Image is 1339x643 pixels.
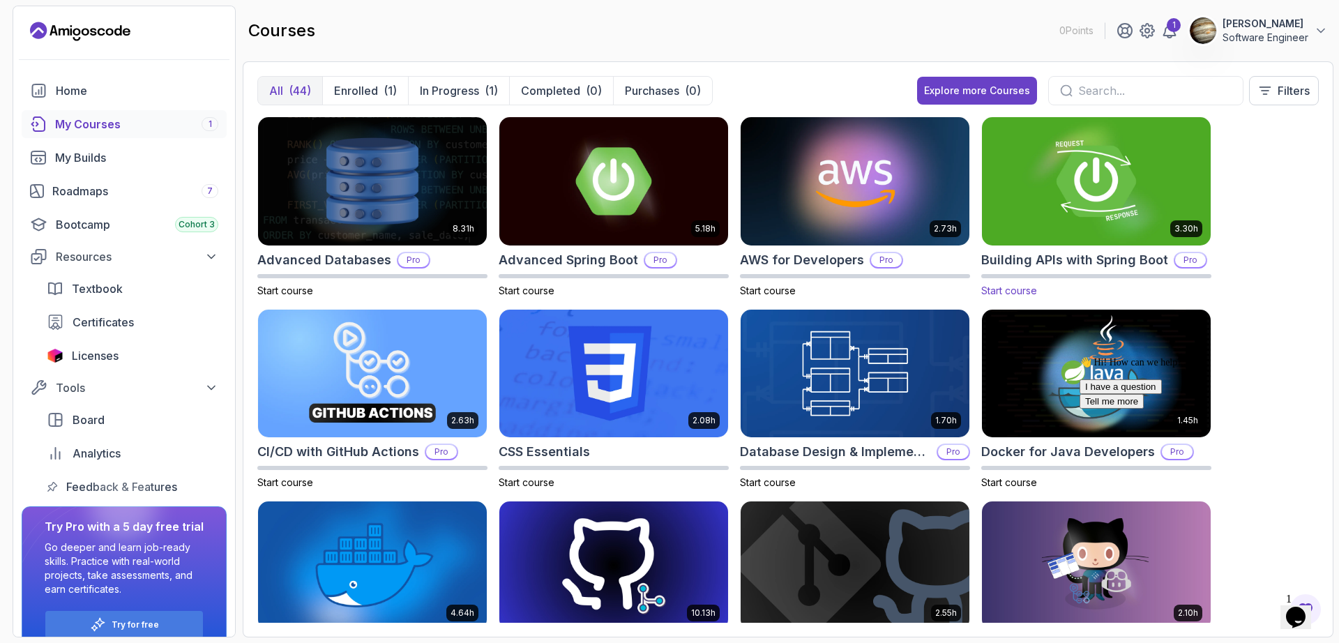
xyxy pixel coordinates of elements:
img: Docker For Professionals card [258,501,487,630]
a: roadmaps [22,177,227,205]
a: builds [22,144,227,172]
p: 2.73h [934,223,957,234]
iframe: chat widget [1074,351,1325,580]
p: Go deeper and learn job-ready skills. Practice with real-world projects, take assessments, and ea... [45,540,204,596]
p: Pro [645,253,676,267]
div: (0) [685,82,701,99]
div: 1 [1167,18,1181,32]
p: Pro [426,445,457,459]
p: Enrolled [334,82,378,99]
button: Explore more Courses [917,77,1037,105]
span: Textbook [72,280,123,297]
img: Database Design & Implementation card [741,310,969,438]
div: Tools [56,379,218,396]
p: 2.55h [935,607,957,619]
a: Landing page [30,20,130,43]
p: Pro [1175,253,1206,267]
p: 10.13h [691,607,716,619]
a: feedback [38,473,227,501]
h2: Docker for Java Developers [981,442,1155,462]
div: 👋 Hi! How can we help?I have a questionTell me more [6,6,257,58]
div: (0) [586,82,602,99]
div: (44) [289,82,311,99]
div: Home [56,82,218,99]
img: Git & GitHub Fundamentals card [741,501,969,630]
a: Try for free [112,619,159,630]
input: Search... [1078,82,1232,99]
img: Advanced Spring Boot card [499,117,728,245]
div: (1) [485,82,498,99]
span: Licenses [72,347,119,364]
span: Feedback & Features [66,478,177,495]
img: Docker for Java Developers card [982,310,1211,438]
button: All(44) [258,77,322,105]
p: 2.08h [693,415,716,426]
button: Try for free [45,610,204,639]
p: 4.64h [451,607,474,619]
span: Cohort 3 [179,219,215,230]
p: Pro [398,253,429,267]
a: certificates [38,308,227,336]
p: 2.10h [1178,607,1198,619]
p: 8.31h [453,223,474,234]
h2: CSS Essentials [499,442,590,462]
img: Advanced Databases card [258,117,487,245]
p: Pro [871,253,902,267]
span: Start course [499,476,554,488]
div: Resources [56,248,218,265]
img: CI/CD with GitHub Actions card [258,310,487,438]
span: 👋 Hi! How can we help? [6,6,107,17]
p: Software Engineer [1223,31,1308,45]
p: 2.63h [451,415,474,426]
span: Certificates [73,314,134,331]
span: Start course [499,285,554,296]
span: Start course [981,476,1037,488]
button: I have a question [6,29,88,43]
p: In Progress [420,82,479,99]
img: Building APIs with Spring Boot card [976,114,1216,248]
button: Tools [22,375,227,400]
span: Analytics [73,445,121,462]
div: (1) [384,82,397,99]
button: Completed(0) [509,77,613,105]
h2: Building APIs with Spring Boot [981,250,1168,270]
div: Roadmaps [52,183,218,199]
h2: AWS for Developers [740,250,864,270]
a: home [22,77,227,105]
h2: Database Design & Implementation [740,442,931,462]
a: 1 [1161,22,1178,39]
img: CSS Essentials card [499,310,728,438]
iframe: chat widget [1280,587,1325,629]
img: user profile image [1190,17,1216,44]
span: 7 [207,186,213,197]
button: In Progress(1) [408,77,509,105]
a: textbook [38,275,227,303]
span: Start course [257,285,313,296]
span: Start course [740,476,796,488]
p: Filters [1278,82,1310,99]
p: Purchases [625,82,679,99]
div: Bootcamp [56,216,218,233]
p: 1.70h [935,415,957,426]
a: licenses [38,342,227,370]
p: All [269,82,283,99]
a: bootcamp [22,211,227,239]
a: courses [22,110,227,138]
span: Start course [981,285,1037,296]
p: [PERSON_NAME] [1223,17,1308,31]
h2: courses [248,20,315,42]
button: Tell me more [6,43,70,58]
img: GitHub Toolkit card [982,501,1211,630]
div: My Builds [55,149,218,166]
button: Resources [22,244,227,269]
img: Git for Professionals card [499,501,728,630]
h2: CI/CD with GitHub Actions [257,442,419,462]
a: analytics [38,439,227,467]
button: user profile image[PERSON_NAME]Software Engineer [1189,17,1328,45]
p: 0 Points [1059,24,1094,38]
span: Start course [740,285,796,296]
p: 3.30h [1174,223,1198,234]
p: Completed [521,82,580,99]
